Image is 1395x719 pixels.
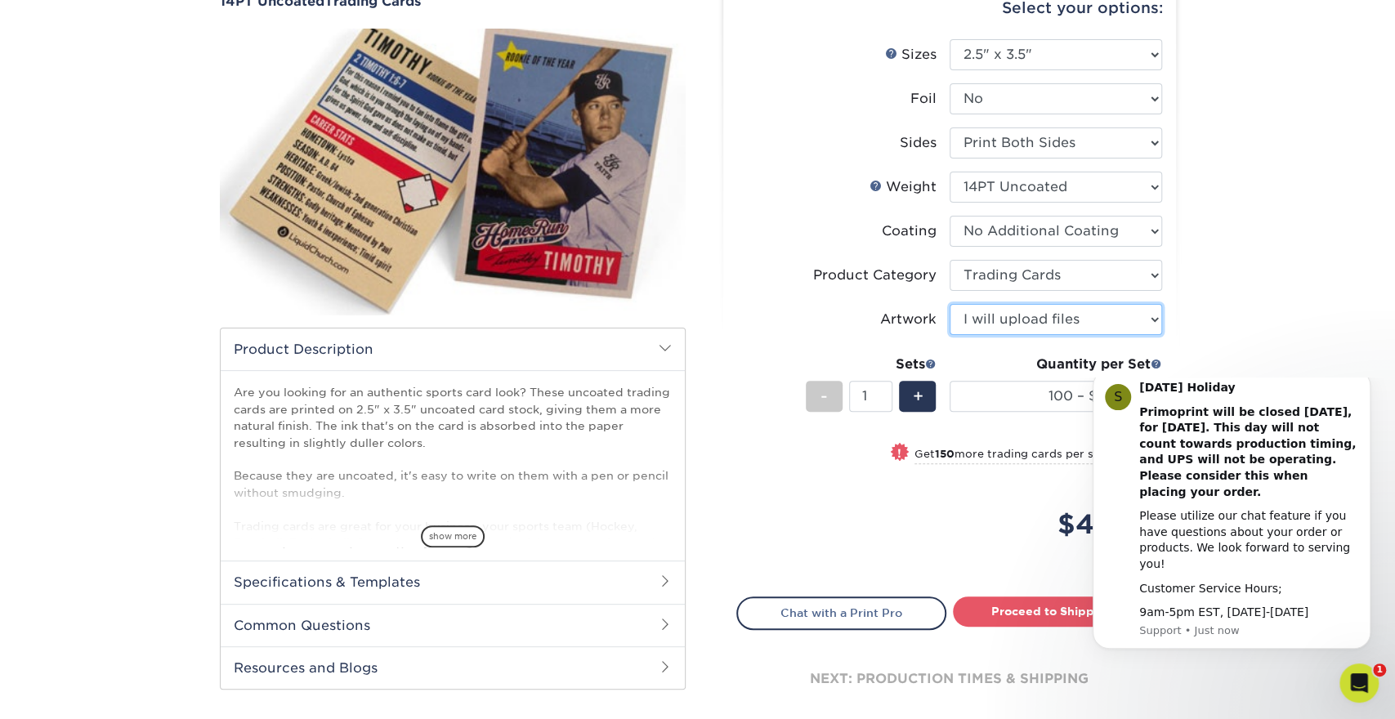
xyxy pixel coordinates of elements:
strong: 150 [935,448,955,460]
h2: Specifications & Templates [221,560,685,603]
div: Sides [900,133,937,153]
iframe: Intercom notifications message [1068,377,1395,675]
span: ! [897,444,901,462]
a: Chat with a Print Pro [736,596,946,629]
span: 1 [1373,663,1386,677]
div: 9am-5pm EST, [DATE]-[DATE] [71,227,290,243]
div: Please utilize our chat feature if you have questions about your order or products. We look forwa... [71,131,290,194]
div: Message content [71,2,290,243]
b: Primoprint will be closed [DATE], for [DATE]. This day will not count towards production timing, ... [71,28,288,121]
iframe: Intercom live chat [1339,663,1379,703]
p: Message from Support, sent Just now [71,246,290,261]
span: + [912,384,923,409]
div: Profile image for Support [37,7,63,33]
div: Coating [882,221,937,241]
h2: Product Description [221,328,685,370]
div: Quantity per Set [950,355,1162,374]
span: show more [421,525,485,547]
div: Foil [910,89,937,109]
h2: Common Questions [221,604,685,646]
p: Are you looking for an authentic sports card look? These uncoated trading cards are printed on 2.... [234,384,672,567]
div: Artwork [880,310,937,329]
h2: Resources and Blogs [221,646,685,689]
b: [DATE] Holiday [71,3,167,16]
div: $44.00 [962,505,1162,544]
div: Weight [870,177,937,197]
div: Sets [806,355,937,374]
div: Customer Service Hours; [71,203,290,220]
div: Product Category [813,266,937,285]
small: Get more trading cards per set for [914,448,1162,464]
a: Proceed to Shipping [953,596,1163,626]
div: Sizes [885,45,937,65]
iframe: Google Customer Reviews [4,669,139,713]
img: 14PT Uncoated 01 [220,11,686,333]
span: - [820,384,828,409]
